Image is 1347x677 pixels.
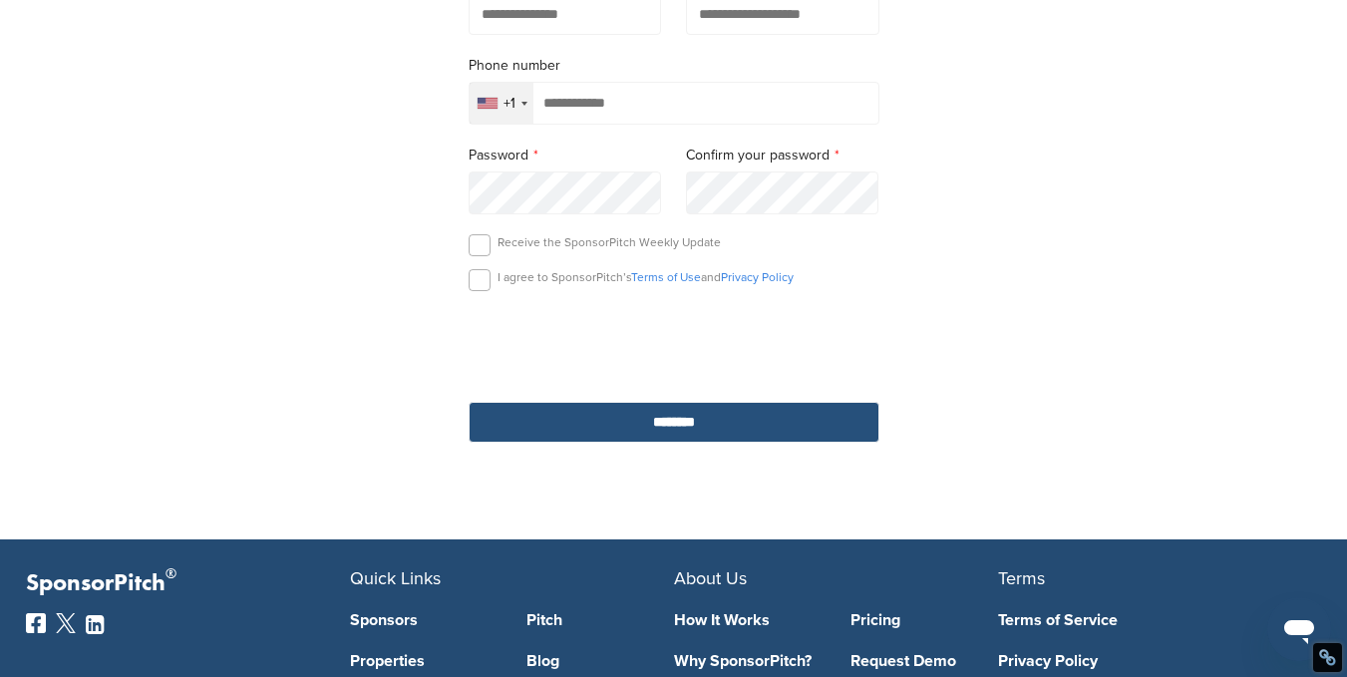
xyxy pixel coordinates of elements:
a: Pricing [850,612,998,628]
label: Phone number [469,55,879,77]
div: Selected country [470,83,533,124]
a: Request Demo [850,653,998,669]
span: About Us [674,567,747,589]
a: Sponsors [350,612,498,628]
p: Receive the SponsorPitch Weekly Update [498,234,721,250]
a: Pitch [526,612,674,628]
label: Password [469,145,662,167]
a: Why SponsorPitch? [674,653,822,669]
a: Terms of Use [631,270,701,284]
div: Restore Info Box &#10;&#10;NoFollow Info:&#10; META-Robots NoFollow: &#09;true&#10; META-Robots N... [1318,648,1337,667]
img: Twitter [56,613,76,633]
a: Privacy Policy [998,653,1292,669]
img: Facebook [26,613,46,633]
a: Privacy Policy [721,270,794,284]
a: Terms of Service [998,612,1292,628]
label: Confirm your password [686,145,879,167]
div: +1 [504,97,515,111]
p: I agree to SponsorPitch’s and [498,269,794,285]
a: Properties [350,653,498,669]
span: Terms [998,567,1045,589]
a: How It Works [674,612,822,628]
span: Quick Links [350,567,441,589]
a: Blog [526,653,674,669]
p: SponsorPitch [26,569,350,598]
span: ® [166,561,176,586]
iframe: Button to launch messaging window [1267,597,1331,661]
iframe: reCAPTCHA [560,314,788,373]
